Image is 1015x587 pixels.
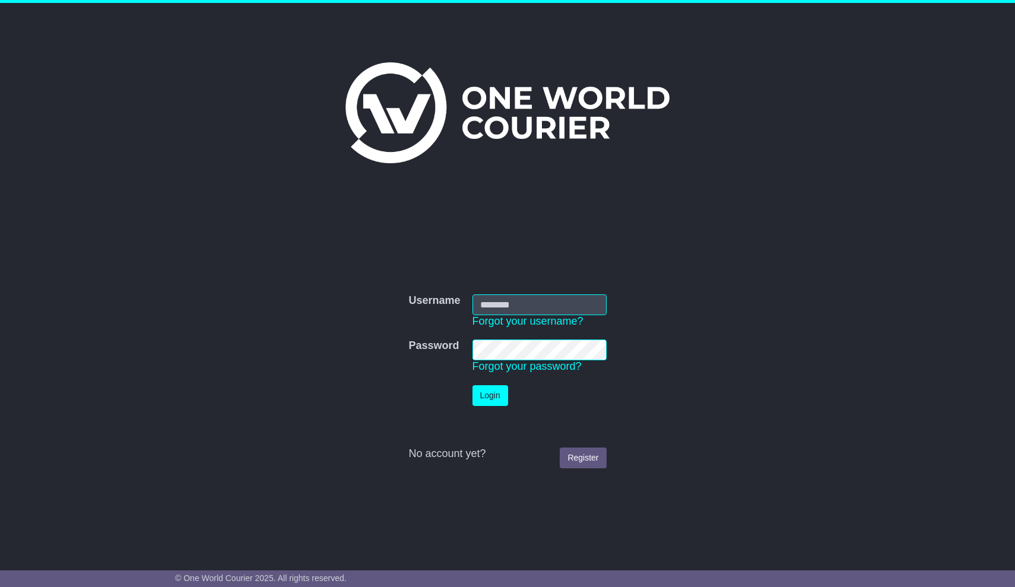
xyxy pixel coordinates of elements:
[175,573,347,583] span: © One World Courier 2025. All rights reserved.
[408,294,460,307] label: Username
[408,448,606,461] div: No account yet?
[560,448,606,468] a: Register
[472,360,582,372] a: Forgot your password?
[472,385,508,406] button: Login
[472,315,583,327] a: Forgot your username?
[345,62,670,163] img: One World
[408,339,459,353] label: Password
